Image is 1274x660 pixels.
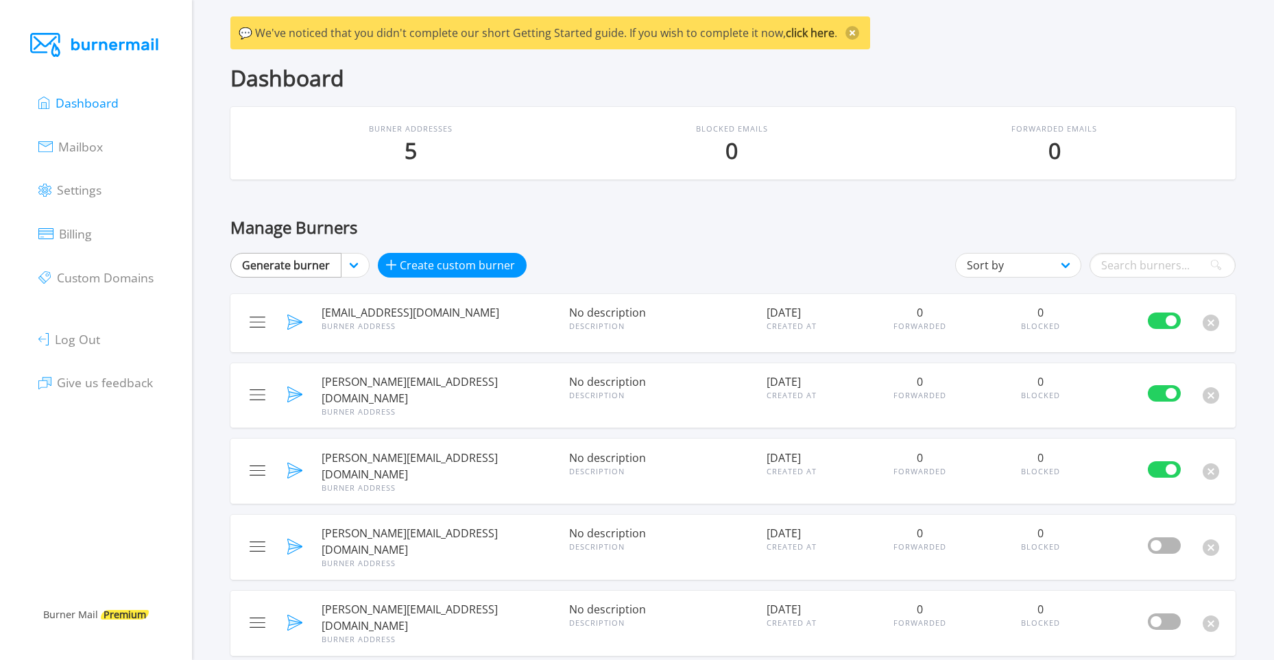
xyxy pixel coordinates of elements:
[917,304,923,321] div: 0
[57,375,153,391] span: Give us feedback
[38,267,153,286] a: Custom Domains
[1021,466,1060,478] div: Blocked
[38,333,49,345] img: Icon logout
[250,541,265,552] img: Menu Icon
[30,33,162,57] img: Burner Mail
[1203,463,1219,480] button: Delete
[287,315,303,330] img: Send Icon
[369,123,453,135] p: Burner Addresses
[38,228,53,239] img: Icon billing
[322,406,553,418] div: Burner Address
[400,257,515,273] span: Create custom burner
[16,607,176,622] div: Burner Mail
[1037,525,1044,541] div: 0
[1037,450,1044,466] div: 0
[1011,138,1097,163] p: 0
[569,374,646,389] span: No description
[767,450,877,466] div: [DATE]
[38,180,101,199] a: Settings
[287,463,303,478] img: Send Icon
[1011,123,1097,135] p: Forwarded Emails
[569,321,750,332] div: Description
[38,141,52,152] img: Icon mail
[59,225,92,242] span: Billing
[287,539,303,554] img: Send Icon
[1203,315,1219,331] button: Delete
[38,329,99,348] a: Log Out
[917,601,923,618] div: 0
[767,321,877,332] div: Created At
[569,466,750,478] div: Description
[893,390,946,402] div: Forwarded
[230,218,1236,236] div: Manage Burners
[56,95,119,111] span: Dashboard
[893,321,946,332] div: Forwarded
[767,618,877,629] div: Created At
[230,253,341,278] a: Generate burner
[322,525,553,558] span: [PERSON_NAME][EMAIL_ADDRESS][DOMAIN_NAME]
[767,541,877,553] div: Created At
[38,223,92,243] a: Billing
[893,466,946,478] div: Forwarded
[322,558,553,570] div: Burner Address
[38,97,49,109] img: Icon dashboard
[55,331,100,347] span: Log Out
[1021,618,1060,629] div: Blocked
[893,541,946,553] div: Forwarded
[38,136,103,156] a: Mailbox
[569,305,646,320] span: No description
[786,25,834,40] a: click here
[1037,374,1044,390] div: 0
[767,374,877,390] div: [DATE]
[230,66,1236,90] div: Dashboard
[369,138,453,163] p: 5
[1021,390,1060,402] div: Blocked
[378,253,527,278] button: Create custom burner
[569,541,750,553] div: Description
[893,618,946,629] div: Forwarded
[1037,601,1044,618] div: 0
[767,304,877,321] div: [DATE]
[767,390,877,402] div: Created At
[250,389,265,400] img: Menu Icon
[250,317,265,328] img: Menu Icon
[917,450,923,466] div: 0
[322,601,553,634] span: [PERSON_NAME][EMAIL_ADDRESS][DOMAIN_NAME]
[322,304,553,321] span: [EMAIL_ADDRESS][DOMAIN_NAME]
[38,93,119,112] a: Dashboard
[101,610,148,620] span: Premium
[569,390,750,402] div: Description
[696,138,768,163] p: 0
[386,260,396,269] img: icon_add-92b43b69832b87d5bf26ecc9c58aafb8.svg
[696,123,768,135] p: Blocked Emails
[767,525,877,541] div: [DATE]
[58,138,103,155] span: Mailbox
[1090,253,1236,278] input: Search burners...
[1021,541,1060,553] div: Blocked
[287,615,303,631] img: Send Icon
[322,450,553,482] span: [PERSON_NAME][EMAIL_ADDRESS][DOMAIN_NAME]
[239,25,837,40] span: 💬 We've noticed that you didn't complete our short Getting Started guide. If you wish to complete...
[569,618,750,629] div: Description
[250,618,265,628] img: Menu Icon
[57,182,101,198] span: Settings
[917,374,923,390] div: 0
[569,602,646,617] span: No description
[322,482,553,494] div: Burner Address
[767,601,877,618] div: [DATE]
[917,525,923,541] div: 0
[569,450,646,465] span: No description
[38,184,51,197] img: Icon settings
[38,271,51,284] img: Icon tag
[287,387,303,402] img: Send Icon
[57,269,154,286] span: Custom Domains
[1203,615,1219,632] button: Delete
[1203,387,1219,404] button: Delete
[322,634,553,646] div: Burner Address
[1037,304,1044,321] div: 0
[322,374,553,406] span: [PERSON_NAME][EMAIL_ADDRESS][DOMAIN_NAME]
[1021,321,1060,332] div: Blocked
[1203,539,1219,556] button: Delete
[250,465,265,476] img: Menu Icon
[38,377,51,389] img: Icon chat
